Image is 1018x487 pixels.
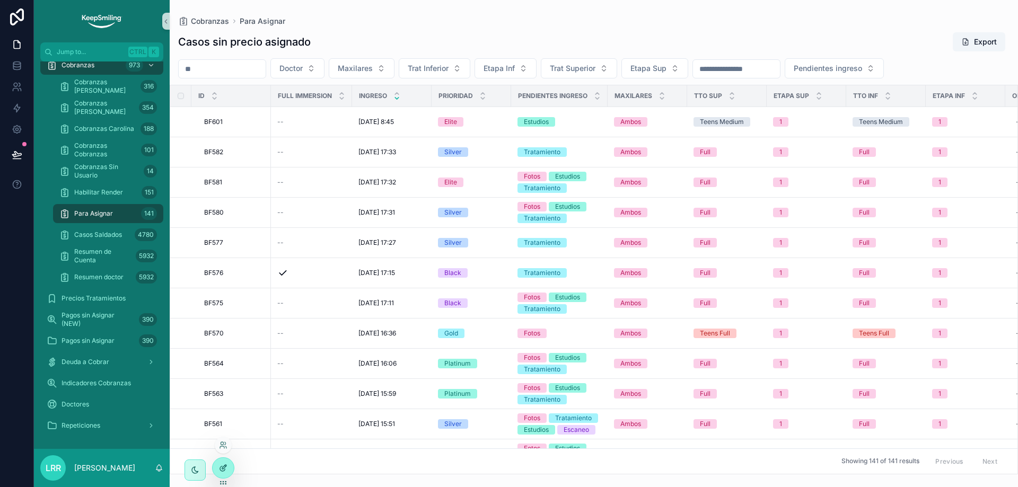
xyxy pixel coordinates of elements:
div: 14 [144,165,157,178]
a: Teens Medium [853,117,919,127]
div: 973 [126,59,143,72]
div: Tratamiento [524,395,560,404]
a: 1 [773,268,840,278]
span: [DATE] 17:32 [358,178,396,187]
a: 1 [773,419,840,429]
a: FotosTratamientoEstudiosEscaneo [517,413,601,435]
div: 1 [938,178,941,187]
span: [DATE] 16:06 [358,359,397,368]
div: Black [444,298,461,308]
a: 1 [773,329,840,338]
span: Casos Saldados [74,231,122,239]
span: -- [277,148,284,156]
button: Select Button [541,58,617,78]
a: Indicadores Cobranzas [40,374,163,393]
a: [DATE] 17:31 [358,208,425,217]
span: Cobranzas [191,16,229,26]
div: Tratamiento [524,268,560,278]
div: 1 [938,147,941,157]
div: 1 [938,208,941,217]
div: Full [859,208,870,217]
div: 4780 [135,228,157,241]
span: Para Asignar [74,209,113,218]
span: [DATE] 17:11 [358,299,394,307]
a: Full [694,359,760,368]
a: BF581 [204,178,265,187]
a: Cobranzas Carolina188 [53,119,163,138]
div: Full [700,359,710,368]
span: BF577 [204,238,223,247]
a: Elite [438,178,505,187]
a: -- [277,148,346,156]
button: Export [953,32,1005,51]
span: BF564 [204,359,224,368]
span: Deuda a Cobrar [62,358,109,366]
span: Ctrl [128,47,147,57]
a: Full [694,147,760,157]
div: Full [859,359,870,368]
div: Platinum [444,359,471,368]
div: 354 [139,101,157,114]
a: Deuda a Cobrar [40,352,163,371]
span: -- [277,329,284,338]
span: Cobranzas Carolina [74,125,134,133]
div: Estudios [555,353,580,362]
div: Ambos [620,268,641,278]
div: Full [700,208,710,217]
button: Jump to...CtrlK [40,42,163,61]
a: -- [277,329,346,338]
a: BF580 [204,208,265,217]
a: Cobranzas Sin Usuario14 [53,162,163,181]
span: [DATE] 16:36 [358,329,396,338]
span: Etapa Inf [484,63,515,74]
a: Full [694,208,760,217]
div: Tratamiento [524,365,560,374]
span: BF570 [204,329,224,338]
div: Fotos [524,383,540,393]
a: Precios Tratamientos [40,289,163,308]
a: Gold [438,329,505,338]
span: -- [277,208,284,217]
a: FotosEstudiosTratamiento [517,172,601,193]
div: 390 [139,313,157,326]
a: BF582 [204,148,265,156]
div: Teens Full [859,329,889,338]
a: Tratamiento [517,268,601,278]
span: Etapa Sup [630,63,666,74]
a: Ambos [614,298,681,308]
div: Elite [444,117,457,127]
span: Doctores [62,400,89,409]
div: Full [859,147,870,157]
div: Full [700,419,710,429]
span: Para Asignar [240,16,285,26]
a: 1 [932,147,999,157]
div: Full [859,238,870,247]
span: Precios Tratamientos [62,294,126,303]
a: BF577 [204,238,265,247]
a: FotosEstudiosTratamiento [517,293,601,314]
a: Ambos [614,178,681,187]
a: Silver [438,419,505,429]
div: Estudios [524,117,549,127]
span: BF576 [204,269,223,277]
a: 1 [932,208,999,217]
div: Fotos [524,413,540,423]
a: Cobranzas [PERSON_NAME]316 [53,77,163,96]
span: Resumen de Cuenta [74,247,131,264]
div: Full [859,268,870,278]
button: Select Button [621,58,688,78]
span: Doctor [279,63,303,74]
a: Full [694,298,760,308]
a: Full [853,419,919,429]
a: 1 [932,419,999,429]
a: Elite [438,117,505,127]
span: Cobranzas [PERSON_NAME] [74,78,136,95]
div: 1 [938,238,941,247]
div: 1 [779,238,782,247]
div: Platinum [444,389,471,399]
div: 1 [938,389,941,399]
a: Silver [438,238,505,247]
div: 1 [779,419,782,429]
div: 141 [141,207,157,220]
a: Black [438,268,505,278]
